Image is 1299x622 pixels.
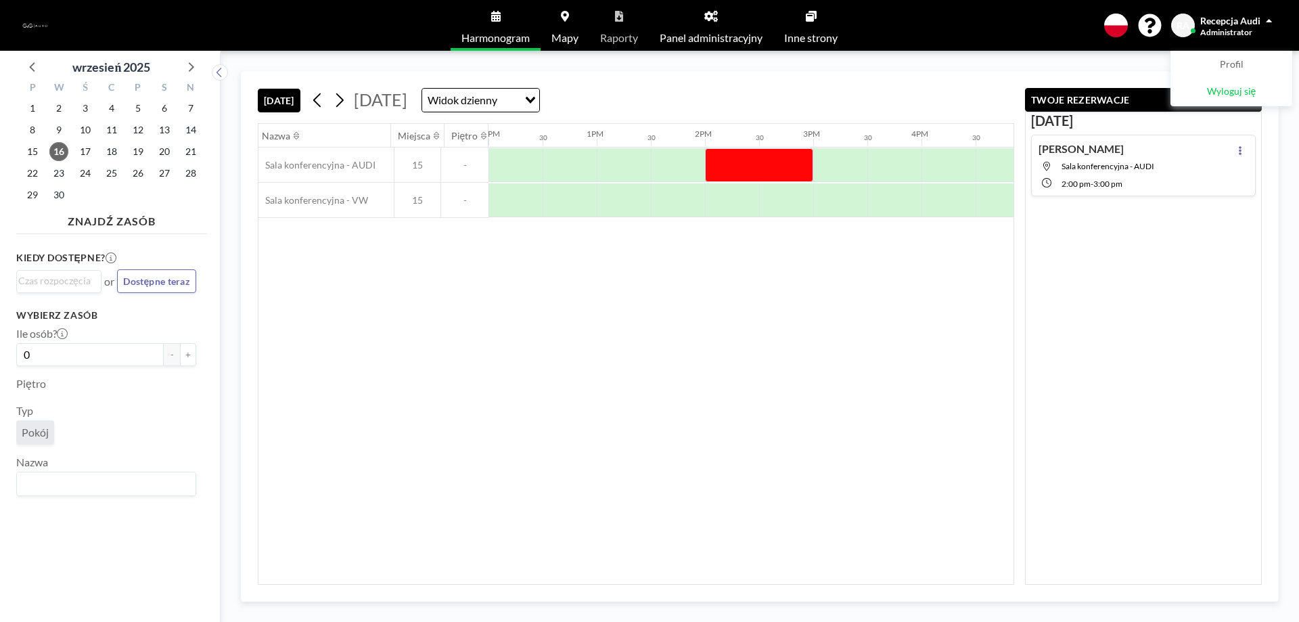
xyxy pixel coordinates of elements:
[1200,15,1260,26] span: Recepcja Audi
[17,472,196,495] div: Search for option
[117,269,196,293] button: Dostępne teraz
[123,275,190,287] span: Dostępne teraz
[451,130,478,142] div: Piętro
[22,12,49,39] img: organization-logo
[258,159,375,171] span: Sala konferencyjna - AUDI
[76,99,95,118] span: środa, 3 września 2025
[660,32,762,43] span: Panel administracyjny
[104,275,114,288] span: or
[1220,58,1244,72] span: Profil
[102,164,121,183] span: czwartek, 25 września 2025
[164,343,180,366] button: -
[155,142,174,161] span: sobota, 20 września 2025
[155,99,174,118] span: sobota, 6 września 2025
[425,91,500,109] span: Widok dzienny
[1031,112,1256,129] h3: [DATE]
[16,404,33,418] label: Typ
[72,58,150,76] div: wrzesień 2025
[23,120,42,139] span: poniedziałek, 8 września 2025
[129,142,147,161] span: piątek, 19 września 2025
[16,309,196,321] h3: Wybierz zasób
[49,164,68,183] span: wtorek, 23 września 2025
[46,80,72,97] div: W
[23,185,42,204] span: poniedziałek, 29 września 2025
[647,133,656,142] div: 30
[398,130,430,142] div: Miejsca
[258,89,300,112] button: [DATE]
[129,99,147,118] span: piątek, 5 września 2025
[864,133,872,142] div: 30
[181,120,200,139] span: niedziela, 14 września 2025
[422,89,539,112] div: Search for option
[72,80,99,97] div: Ś
[23,142,42,161] span: poniedziałek, 15 września 2025
[1039,142,1124,156] h4: [PERSON_NAME]
[803,129,820,139] div: 3PM
[1200,27,1252,37] span: Administrator
[1062,179,1091,189] span: 2:00 PM
[16,327,68,340] label: Ile osób?
[129,120,147,139] span: piątek, 12 września 2025
[23,99,42,118] span: poniedziałek, 1 września 2025
[1177,20,1189,32] span: RA
[99,80,125,97] div: C
[49,99,68,118] span: wtorek, 2 września 2025
[1207,85,1256,99] span: Wyloguj się
[20,80,46,97] div: P
[441,159,488,171] span: -
[155,120,174,139] span: sobota, 13 września 2025
[258,194,368,206] span: Sala konferencyjna - VW
[394,194,440,206] span: 15
[587,129,603,139] div: 1PM
[76,120,95,139] span: środa, 10 września 2025
[262,130,290,142] div: Nazwa
[1171,79,1292,106] a: Wyloguj się
[695,129,712,139] div: 2PM
[394,159,440,171] span: 15
[129,164,147,183] span: piątek, 26 września 2025
[539,133,547,142] div: 30
[49,142,68,161] span: wtorek, 16 września 2025
[551,32,578,43] span: Mapy
[181,164,200,183] span: niedziela, 28 września 2025
[76,142,95,161] span: środa, 17 września 2025
[16,209,207,228] h4: ZNAJDŹ ZASÓB
[1093,179,1122,189] span: 3:00 PM
[49,120,68,139] span: wtorek, 9 września 2025
[180,343,196,366] button: +
[181,99,200,118] span: niedziela, 7 września 2025
[461,32,530,43] span: Harmonogram
[756,133,764,142] div: 30
[102,99,121,118] span: czwartek, 4 września 2025
[1091,179,1093,189] span: -
[23,164,42,183] span: poniedziałek, 22 września 2025
[17,271,101,291] div: Search for option
[1171,51,1292,79] a: Profil
[22,426,49,439] span: Pokój
[16,456,48,469] label: Nazwa
[1062,161,1154,171] span: Sala konferencyjna - AUDI
[501,91,517,109] input: Search for option
[16,377,46,391] label: Piętro
[181,142,200,161] span: niedziela, 21 września 2025
[102,142,121,161] span: czwartek, 18 września 2025
[441,194,488,206] span: -
[124,80,151,97] div: P
[76,164,95,183] span: środa, 24 września 2025
[102,120,121,139] span: czwartek, 11 września 2025
[151,80,177,97] div: S
[784,32,838,43] span: Inne strony
[177,80,204,97] div: N
[49,185,68,204] span: wtorek, 30 września 2025
[354,89,407,110] span: [DATE]
[1025,88,1262,112] button: TWOJE REZERWACJE
[18,475,188,493] input: Search for option
[155,164,174,183] span: sobota, 27 września 2025
[18,273,93,288] input: Search for option
[600,32,638,43] span: Raporty
[911,129,928,139] div: 4PM
[972,133,980,142] div: 30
